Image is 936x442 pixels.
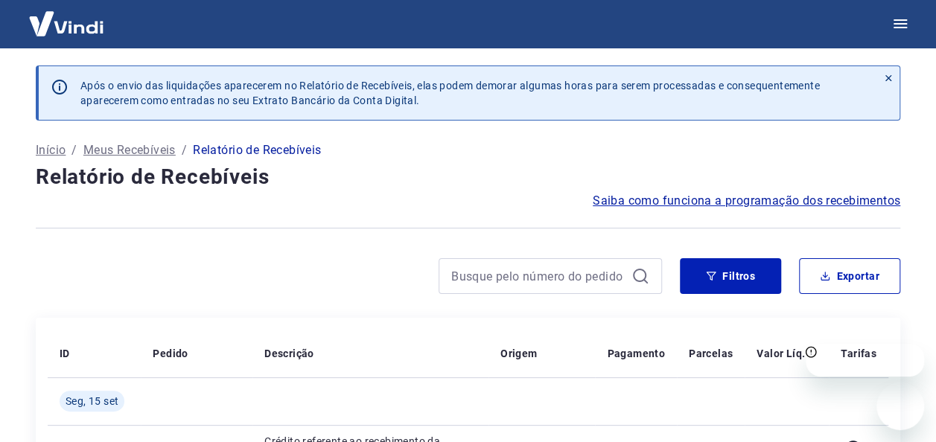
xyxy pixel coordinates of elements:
[60,346,70,361] p: ID
[876,382,924,430] iframe: Botão para abrir a janela de mensagens
[593,192,900,210] a: Saiba como funciona a programação dos recebimentos
[83,141,176,159] a: Meus Recebíveis
[36,141,66,159] a: Início
[799,258,900,294] button: Exportar
[71,141,77,159] p: /
[451,265,625,287] input: Busque pelo número do pedido
[36,162,900,192] h4: Relatório de Recebíveis
[18,1,115,46] img: Vindi
[80,78,865,108] p: Após o envio das liquidações aparecerem no Relatório de Recebíveis, elas podem demorar algumas ho...
[500,346,537,361] p: Origem
[153,346,188,361] p: Pedido
[182,141,187,159] p: /
[680,258,781,294] button: Filtros
[689,346,733,361] p: Parcelas
[607,346,665,361] p: Pagamento
[757,346,805,361] p: Valor Líq.
[806,344,924,377] iframe: Mensagem da empresa
[66,394,118,409] span: Seg, 15 set
[264,346,314,361] p: Descrição
[193,141,321,159] p: Relatório de Recebíveis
